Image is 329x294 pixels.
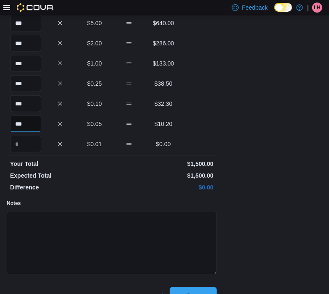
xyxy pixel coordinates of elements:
p: $32.30 [148,100,179,108]
p: Your Total [10,160,110,168]
p: $2.00 [79,39,110,47]
p: Difference [10,183,110,192]
p: $5.00 [79,19,110,27]
p: | [307,3,309,13]
p: $0.00 [113,183,213,192]
p: $0.01 [79,140,110,148]
input: Quantity [10,35,41,52]
input: Dark Mode [274,3,292,12]
p: $640.00 [148,19,179,27]
input: Quantity [10,136,41,152]
span: Feedback [242,3,268,12]
input: Quantity [10,115,41,132]
p: $133.00 [148,59,179,68]
p: $10.20 [148,120,179,128]
p: $1.00 [79,59,110,68]
p: $1,500.00 [113,160,213,168]
p: $0.25 [79,79,110,88]
p: Expected Total [10,171,110,180]
p: $38.50 [148,79,179,88]
input: Quantity [10,15,41,31]
input: Quantity [10,75,41,92]
div: Landon Hayes [312,3,322,13]
label: Notes [7,200,21,207]
p: $0.10 [79,100,110,108]
img: Cova [17,3,54,12]
p: $0.05 [79,120,110,128]
p: $0.00 [148,140,179,148]
input: Quantity [10,55,41,72]
input: Quantity [10,95,41,112]
p: $1,500.00 [113,171,213,180]
p: $286.00 [148,39,179,47]
span: LH [314,3,320,13]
